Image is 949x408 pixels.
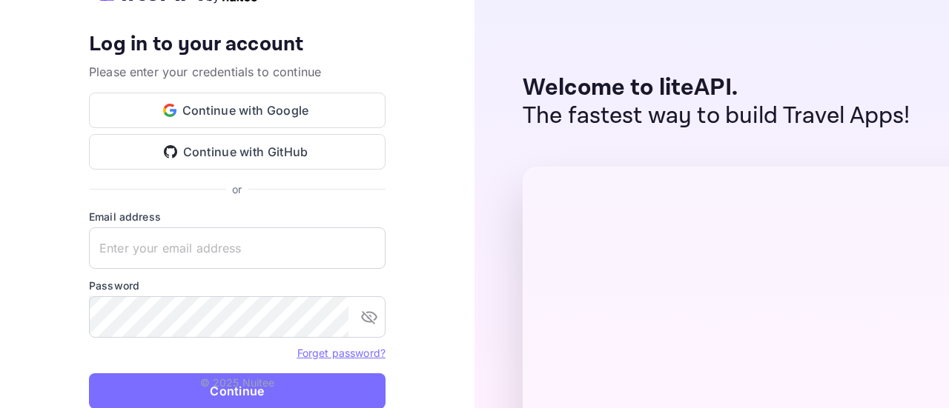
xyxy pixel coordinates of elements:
[89,32,386,58] h4: Log in to your account
[89,134,386,170] button: Continue with GitHub
[232,181,242,197] p: or
[297,347,386,359] a: Forget password?
[523,74,910,102] p: Welcome to liteAPI.
[89,63,386,81] p: Please enter your credentials to continue
[354,302,384,332] button: toggle password visibility
[89,227,386,269] input: Enter your email address
[89,93,386,128] button: Continue with Google
[89,278,386,293] label: Password
[89,209,386,224] label: Email address
[523,102,910,130] p: The fastest way to build Travel Apps!
[297,345,386,360] a: Forget password?
[200,375,275,390] p: © 2025 Nuitee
